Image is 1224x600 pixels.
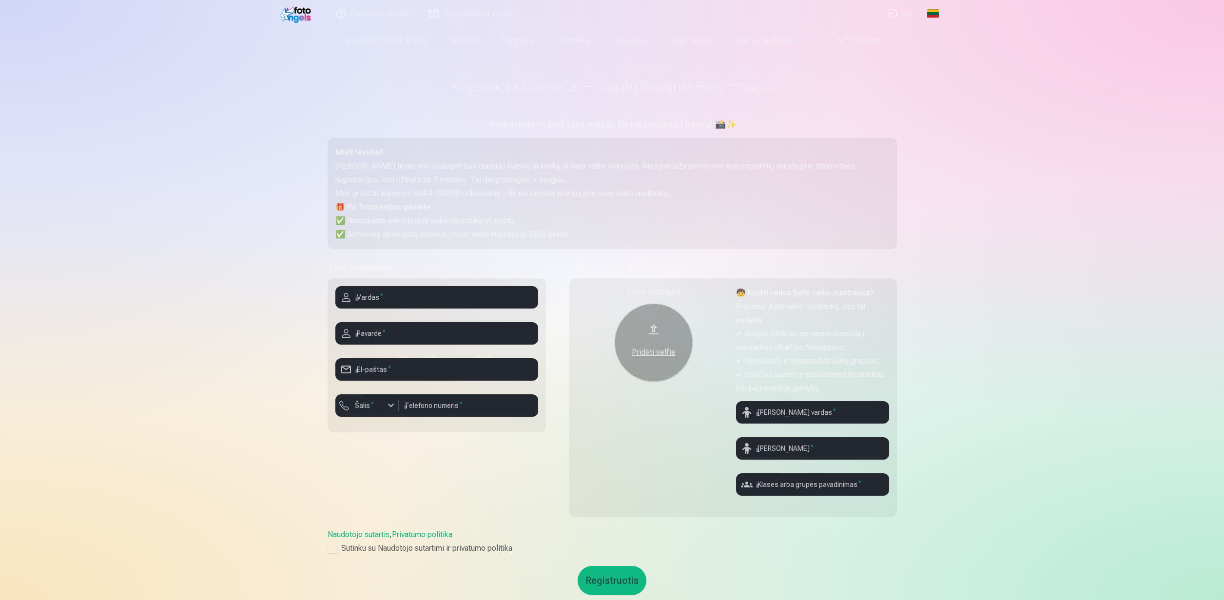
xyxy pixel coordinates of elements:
[569,261,897,274] h5: Vaiko informacija
[335,202,431,212] strong: 🎁 Po fotosesijos gausite
[615,304,693,382] button: Pridėti selfie
[335,148,383,157] strong: Mieli tėveliai!
[736,354,889,368] p: ✔ Nepraleisti ir nesumaišyti vaikų grupėje;
[328,542,897,554] label: Sutinku su Naudotojo sutartimi ir privatumo politika
[328,118,897,132] h5: Nedelskite — kad jūsų vaikas tikrai patektų į kadrą! 📸✨
[392,530,452,539] a: Privatumo politika
[724,27,809,54] a: Raktų pakabukas
[328,77,897,95] h1: Registracija fotosesijai — Šiaulių Ragainės Progimnazija
[332,27,438,54] a: Spausdinti nuotraukas
[661,27,724,54] a: Kalendoriai
[335,228,889,241] p: ✅ Asmeninę apsaugotą nuorodą į visas vaiko nuotraukas SMS žinute.
[335,214,889,228] p: ✅ Nemokamą unikalią jūsų vaiko nuotrauką el. paštu;
[328,529,897,554] div: ,
[736,368,889,395] p: ✔ Greičiau surasti ir susisteminti nuotraukas bei pagreitinti jų gamybą.
[736,288,874,297] strong: 🧒 Kodėl reikia įkelti vaiko nuotrauką?
[809,27,892,54] a: All products
[328,261,546,274] h5: Tėvų informacija
[546,27,602,54] a: Puodeliai
[328,530,389,539] a: Naudotojo sutartis
[736,327,889,354] p: ✔ Išsiųsti SMS su asmenine nuoroda į nuotraukas iškart po fotosesijos;
[577,286,730,298] div: Vaiko nuotrauka
[438,27,489,54] a: Rinkiniai
[578,566,646,595] button: Registruotis
[351,401,378,410] label: Šalis
[335,159,889,187] p: [PERSON_NAME] tėvas nori išsaugoti kuo daugiau šviesių akimirkų iš savo vaiko vaikystės. Mes pama...
[602,27,661,54] a: Suvenyrai
[736,300,889,327] p: Prašome įkelti vaiko nuotrauką, nes tai padeda:
[335,394,399,417] button: Šalis*
[280,4,314,23] img: /fa2
[489,27,546,54] a: Magnetai
[624,347,683,358] div: Pridėti selfie
[335,187,889,200] p: Mes griežtai laikomės BDAR (GDPR) reikalavimų – tik jūs turėsite prieigą prie savo vaiko nuotraukų.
